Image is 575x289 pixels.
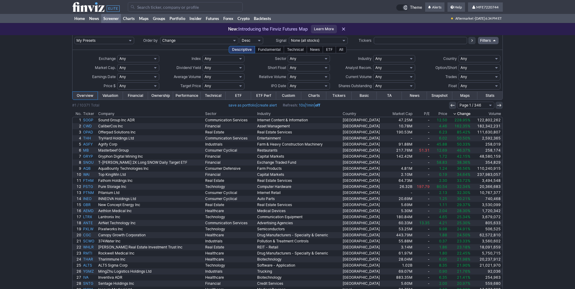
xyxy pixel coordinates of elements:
[410,4,422,11] span: Theme
[471,159,502,166] a: 354,829
[73,159,82,166] a: 8
[256,153,342,159] a: Capital Markets
[439,202,447,207] span: 1.11
[73,184,82,190] a: 12
[388,184,413,190] a: 26.32B
[478,37,499,44] a: Filters
[431,208,448,214] a: 2.04
[448,166,472,172] a: 36.56%
[454,118,470,122] span: 228.95%
[471,220,502,226] a: 805,633
[448,123,472,129] a: 162.35%
[457,227,470,231] span: 24.91%
[431,226,448,232] a: 9.98
[97,220,204,226] a: AirNet Technology Inc
[448,178,472,184] a: 33.72%
[439,221,447,225] span: 4.21
[388,202,413,208] a: 5.69M
[342,172,388,178] a: [GEOGRAPHIC_DATA]
[425,2,444,12] a: Alerts
[448,214,472,220] a: 25.34%
[413,172,431,178] a: -
[413,184,431,190] a: 197.79
[431,129,448,135] a: 6.23
[326,92,351,100] a: Tickers
[457,130,470,134] span: 85.42%
[204,172,256,178] a: Financial
[448,159,472,166] a: 38.36%
[256,159,342,166] a: Exchange Traded Fund
[204,196,256,202] a: Consumer Cyclical
[73,196,82,202] a: 14
[255,46,284,53] div: Fundamental
[413,178,431,184] a: -
[128,2,243,12] input: Search
[204,202,256,208] a: Real Estate
[256,178,342,184] a: Real Estate Services
[256,141,342,147] a: Farm & Heavy Construction Machinery
[82,202,98,208] a: GBR
[419,148,430,153] span: 51.31
[471,135,502,141] a: 2,592,365
[448,208,472,214] a: 28.30%
[342,129,388,135] a: [GEOGRAPHIC_DATA]
[388,153,413,159] a: 142.42M
[448,153,472,159] a: 42.15%
[121,14,137,23] a: Charts
[439,227,447,231] span: 9.98
[431,159,448,166] a: 58.83
[148,92,173,100] a: Ownership
[342,226,388,232] a: [GEOGRAPHIC_DATA]
[431,153,448,159] a: 1.72
[413,202,431,208] a: -
[256,123,342,129] a: Asset Management
[82,117,98,123] a: SOGP
[457,154,470,159] span: 42.15%
[457,172,470,177] span: 34.64%
[342,220,388,226] a: [GEOGRAPHIC_DATA]
[342,153,388,159] a: [GEOGRAPHIC_DATA]
[413,147,431,153] a: 51.31
[82,141,98,147] a: AGFY
[204,123,256,129] a: Financial
[439,172,447,177] span: 0.19
[336,46,347,53] div: All
[257,103,277,107] a: create alert
[448,141,472,147] a: 50.33%
[73,147,82,153] a: 6
[468,2,503,12] a: MFE7220744
[82,196,98,202] a: INEO
[284,46,307,53] div: Technical
[431,214,448,220] a: 4.65
[439,166,447,171] span: 1.24
[201,92,226,100] a: Technical
[388,147,413,153] a: 217.76M
[388,196,413,202] a: 20.69M
[471,123,502,129] a: 182,342,231
[73,226,82,232] a: 19
[204,220,256,226] a: Communication Services
[439,136,447,140] span: 6.02
[447,2,465,12] a: Help
[97,190,204,196] a: Pitanium Ltd
[342,178,388,184] a: [GEOGRAPHIC_DATA]
[342,190,388,196] a: [GEOGRAPHIC_DATA]
[439,190,447,195] span: 2.13
[73,220,82,226] a: 18
[97,196,204,202] a: INNEOVA Holdings Ltd
[431,135,448,141] a: 6.02
[256,226,342,232] a: Semiconductors
[454,124,470,128] span: 162.35%
[252,14,273,23] a: Backtests
[471,166,502,172] a: 110,240,915
[204,117,256,123] a: Communication Services
[342,135,388,141] a: [GEOGRAPHIC_DATA]
[73,153,82,159] a: 7
[82,184,98,190] a: PSTG
[228,102,277,108] span: |
[431,123,448,129] a: 4.46
[228,103,256,107] a: save as portfolio
[457,196,470,201] span: 30.21%
[256,184,342,190] a: Computer Hardware
[82,153,98,159] a: GRYP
